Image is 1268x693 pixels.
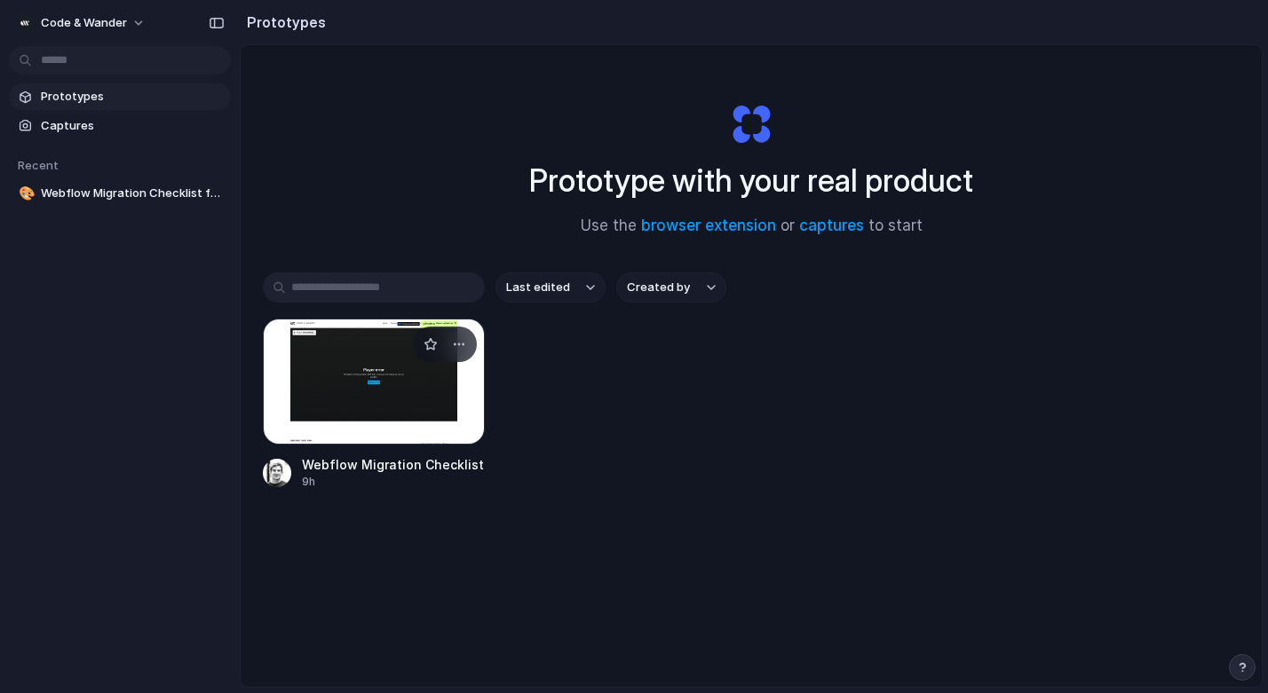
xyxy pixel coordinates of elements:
button: Last edited [495,272,606,303]
a: Captures [9,113,231,139]
a: 🎨Webflow Migration Checklist for Code & Wander [9,180,231,207]
h1: Prototype with your real product [529,157,973,204]
span: Webflow Migration Checklist for Code & Wander [41,185,224,202]
a: Webflow Migration Checklist for Code & WanderWebflow Migration Checklist for Code & Wander9h [263,319,485,490]
h2: Prototypes [240,12,326,33]
button: Created by [616,272,726,303]
a: browser extension [641,217,776,234]
div: 9h [302,474,485,490]
div: Webflow Migration Checklist for Code & Wander [302,455,485,474]
button: 🎨 [16,185,34,202]
span: Created by [627,279,690,296]
a: captures [799,217,864,234]
div: 🎨 [19,184,31,204]
span: Use the or to start [581,215,923,238]
a: Prototypes [9,83,231,110]
span: Captures [41,117,224,135]
span: Prototypes [41,88,224,106]
span: Code & Wander [41,14,127,32]
span: Recent [18,158,59,172]
button: Code & Wander [9,9,155,37]
span: Last edited [506,279,570,296]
